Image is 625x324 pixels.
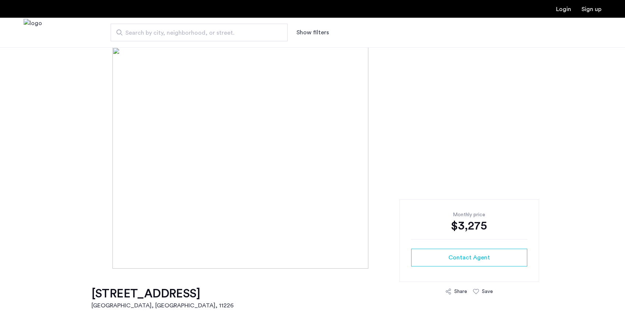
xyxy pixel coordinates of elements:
div: Share [454,288,467,295]
a: Registration [581,6,601,12]
img: logo [24,19,42,46]
button: Show or hide filters [296,28,329,37]
div: $3,275 [411,218,527,233]
h1: [STREET_ADDRESS] [91,286,234,301]
input: Apartment Search [111,24,288,41]
div: Monthly price [411,211,527,218]
a: [STREET_ADDRESS][GEOGRAPHIC_DATA], [GEOGRAPHIC_DATA], 11226 [91,286,234,310]
a: Cazamio Logo [24,19,42,46]
button: button [411,249,527,266]
h2: [GEOGRAPHIC_DATA], [GEOGRAPHIC_DATA] , 11226 [91,301,234,310]
span: Search by city, neighborhood, or street. [125,28,267,37]
div: Save [482,288,493,295]
span: Contact Agent [448,253,490,262]
a: Login [556,6,571,12]
img: [object%20Object] [112,47,513,269]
